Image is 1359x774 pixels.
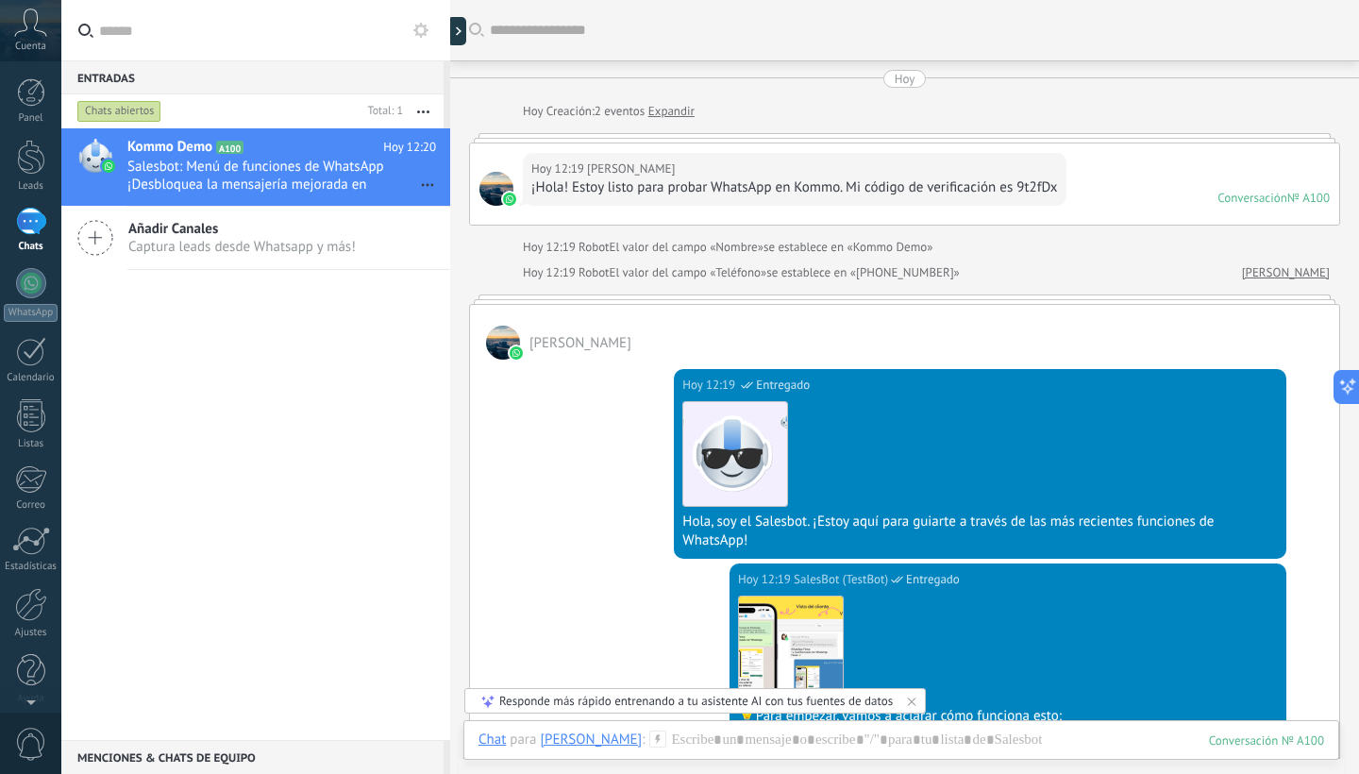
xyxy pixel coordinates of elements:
[739,597,843,700] img: 98bb4400-7cb8-402b-ad3d-8c090aad6533
[15,41,46,53] span: Cuenta
[523,102,546,121] div: Hoy
[102,160,115,173] img: waba.svg
[794,570,888,589] span: SalesBot (TestBot)
[540,731,642,748] div: Luis Ortiz
[127,158,400,193] span: Salesbot: Menú de funciones de WhatsApp ¡Desbloquea la mensajería mejorada en WhatsApp! Haz clic ...
[529,334,631,352] span: Luis Ortiz
[61,128,450,206] a: Kommo Demo A100 Hoy 12:20 Salesbot: Menú de funciones de WhatsApp ¡Desbloquea la mensajería mejor...
[610,238,763,257] span: El valor del campo «Nombre»
[403,94,444,128] button: Más
[579,264,609,280] span: Robot
[595,102,645,121] span: 2 eventos
[486,326,520,360] span: Luis Ortiz
[587,160,675,178] span: Luis Ortiz
[503,193,516,206] img: waba.svg
[642,731,645,749] span: :
[4,180,59,193] div: Leads
[906,570,960,589] span: Entregado
[4,438,59,450] div: Listas
[648,102,695,121] a: Expandir
[128,220,356,238] span: Añadir Canales
[523,263,579,282] div: Hoy 12:19
[361,102,403,121] div: Total: 1
[738,707,1278,726] div: 💡Para empezar, vamos a aclarar cómo funciona esto:
[1242,263,1330,282] a: [PERSON_NAME]
[682,513,1278,550] div: Hola, soy el Salesbot. ¡Estoy aquí para guiarte a través de las más recientes funciones de WhatsApp!
[4,499,59,512] div: Correo
[216,141,243,154] span: A100
[531,160,587,178] div: Hoy 12:19
[523,238,579,257] div: Hoy 12:19
[447,17,466,45] div: Mostrar
[510,346,523,360] img: waba.svg
[4,304,58,322] div: WhatsApp
[61,740,444,774] div: Menciones & Chats de equipo
[579,239,609,255] span: Robot
[127,138,212,157] span: Kommo Demo
[128,238,356,256] span: Captura leads desde Whatsapp y más!
[895,70,915,88] div: Hoy
[61,60,444,94] div: Entradas
[756,376,810,395] span: Entregado
[4,627,59,639] div: Ajustes
[77,100,161,123] div: Chats abiertos
[4,112,59,125] div: Panel
[682,376,738,395] div: Hoy 12:19
[763,238,932,257] span: se establece en «Kommo Demo»
[499,693,893,709] div: Responde más rápido entrenando a tu asistente AI con tus fuentes de datos
[510,731,536,749] span: para
[4,241,59,253] div: Chats
[1217,190,1287,206] div: Conversación
[683,402,787,506] img: 183.png
[1287,190,1330,206] div: № A100
[4,561,59,573] div: Estadísticas
[383,138,436,157] span: Hoy 12:20
[738,570,794,589] div: Hoy 12:19
[479,172,513,206] span: Luis Ortiz
[531,178,1058,197] div: ¡Hola! Estoy listo para probar WhatsApp en Kommo. Mi código de verificación es 9t2fDx
[523,102,695,121] div: Creación:
[610,263,767,282] span: El valor del campo «Teléfono»
[4,372,59,384] div: Calendario
[1209,732,1324,749] div: 100
[766,263,960,282] span: se establece en «[PHONE_NUMBER]»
